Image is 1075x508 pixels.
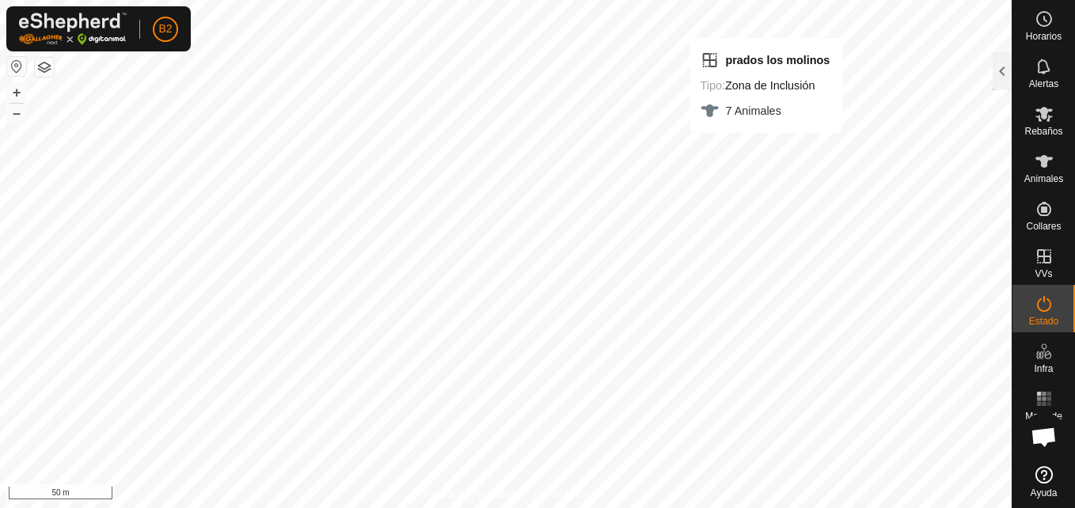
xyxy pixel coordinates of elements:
img: Logo Gallagher [19,13,127,45]
div: Zona de Inclusión [700,76,830,95]
a: Política de Privacidad [424,487,515,502]
div: prados los molinos [700,51,830,70]
button: Capas del Mapa [35,58,54,77]
div: Chat abierto [1020,413,1068,461]
span: Collares [1026,222,1061,231]
button: Restablecer Mapa [7,57,26,76]
span: Infra [1034,364,1053,373]
span: Estado [1029,317,1058,326]
span: Mapa de Calor [1016,411,1071,430]
a: Contáctenos [534,487,587,502]
div: 7 Animales [700,101,830,120]
span: Horarios [1026,32,1062,41]
a: Ayuda [1012,460,1075,504]
span: Ayuda [1031,488,1058,498]
span: Alertas [1029,79,1058,89]
button: + [7,83,26,102]
label: Tipo: [700,79,724,92]
span: Rebaños [1024,127,1062,136]
span: B2 [158,21,172,37]
button: – [7,104,26,123]
span: VVs [1035,269,1052,279]
span: Animales [1024,174,1063,184]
